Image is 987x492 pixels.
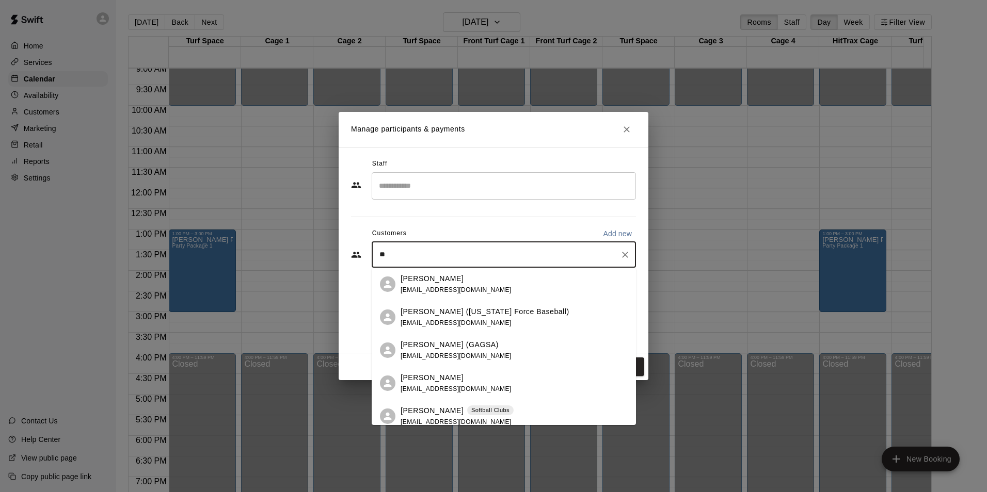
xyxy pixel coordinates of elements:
[471,406,510,415] p: Softball Clubs
[380,375,395,391] div: Amanda Savage
[380,276,395,292] div: Heather Aguilera
[380,309,395,325] div: Matt Hagman (Iowa Force Baseball)
[401,372,464,383] p: [PERSON_NAME]
[401,385,512,392] span: [EMAIL_ADDRESS][DOMAIN_NAME]
[401,352,512,359] span: [EMAIL_ADDRESS][DOMAIN_NAME]
[401,405,464,416] p: [PERSON_NAME]
[351,180,361,190] svg: Staff
[380,342,395,358] div: Alex Weigel (GAGSA)
[599,225,636,242] button: Add new
[401,418,512,425] span: [EMAIL_ADDRESS][DOMAIN_NAME]
[617,120,636,139] button: Close
[372,156,387,172] span: Staff
[618,248,632,262] button: Clear
[351,124,465,135] p: Manage participants & payments
[380,408,395,424] div: Andrew egland
[372,172,636,200] div: Search staff
[401,306,569,317] p: [PERSON_NAME] ([US_STATE] Force Baseball)
[401,273,464,284] p: [PERSON_NAME]
[401,319,512,326] span: [EMAIL_ADDRESS][DOMAIN_NAME]
[351,250,361,260] svg: Customers
[372,225,407,242] span: Customers
[401,286,512,293] span: [EMAIL_ADDRESS][DOMAIN_NAME]
[603,228,632,239] p: Add new
[372,242,636,268] div: Start typing to search customers...
[401,339,499,350] p: [PERSON_NAME] (GAGSA)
